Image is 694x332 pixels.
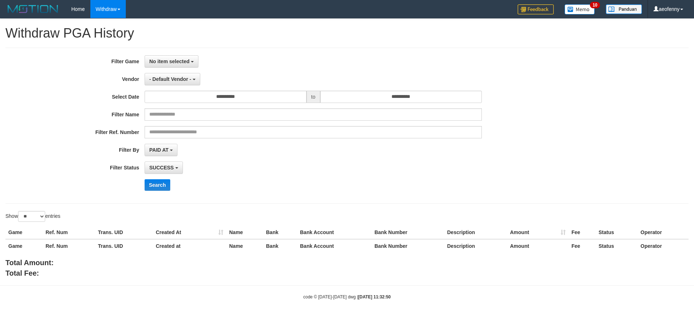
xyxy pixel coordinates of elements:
[149,165,174,171] span: SUCCESS
[565,4,595,14] img: Button%20Memo.svg
[153,239,226,253] th: Created at
[43,226,95,239] th: Ref. Num
[145,73,200,85] button: - Default Vendor -
[444,239,507,253] th: Description
[149,59,189,64] span: No item selected
[145,161,183,174] button: SUCCESS
[5,26,689,40] h1: Withdraw PGA History
[297,226,372,239] th: Bank Account
[358,294,391,299] strong: [DATE] 11:32:50
[43,239,95,253] th: Ref. Num
[5,226,43,239] th: Game
[507,226,569,239] th: Amount
[145,179,170,191] button: Search
[569,226,596,239] th: Fee
[297,239,372,253] th: Bank Account
[372,226,444,239] th: Bank Number
[307,91,320,103] span: to
[5,269,39,277] b: Total Fee:
[303,294,391,299] small: code © [DATE]-[DATE] dwg |
[149,76,191,82] span: - Default Vendor -
[149,147,168,153] span: PAID AT
[606,4,642,14] img: panduan.png
[5,4,60,14] img: MOTION_logo.png
[95,226,153,239] th: Trans. UID
[145,144,177,156] button: PAID AT
[518,4,554,14] img: Feedback.jpg
[145,55,198,68] button: No item selected
[18,211,45,222] select: Showentries
[263,226,297,239] th: Bank
[590,2,600,8] span: 10
[5,211,60,222] label: Show entries
[153,226,226,239] th: Created At
[638,239,689,253] th: Operator
[5,239,43,253] th: Game
[596,239,638,253] th: Status
[226,239,263,253] th: Name
[638,226,689,239] th: Operator
[5,259,53,267] b: Total Amount:
[372,239,444,253] th: Bank Number
[596,226,638,239] th: Status
[95,239,153,253] th: Trans. UID
[226,226,263,239] th: Name
[507,239,569,253] th: Amount
[569,239,596,253] th: Fee
[444,226,507,239] th: Description
[263,239,297,253] th: Bank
